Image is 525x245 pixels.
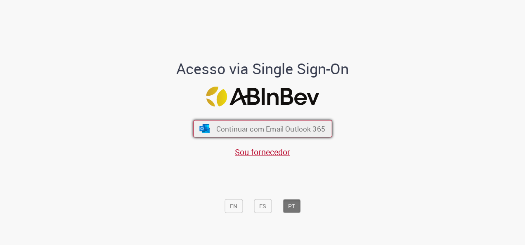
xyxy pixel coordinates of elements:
button: PT [283,199,300,213]
a: Sou fornecedor [235,146,290,157]
button: ícone Azure/Microsoft 360 Continuar com Email Outlook 365 [193,120,332,137]
h1: Acesso via Single Sign-On [148,60,377,77]
img: ícone Azure/Microsoft 360 [199,124,210,133]
button: ES [254,199,272,213]
button: EN [225,199,243,213]
img: Logo ABInBev [206,87,319,107]
span: Continuar com Email Outlook 365 [216,124,325,134]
